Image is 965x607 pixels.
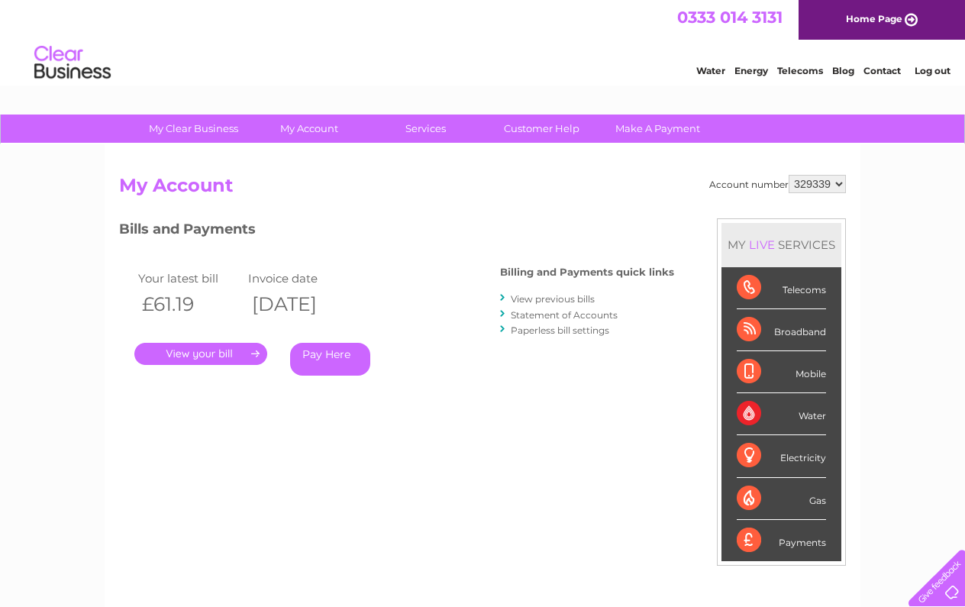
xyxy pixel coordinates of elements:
[119,175,846,204] h2: My Account
[244,268,354,289] td: Invoice date
[511,324,609,336] a: Paperless bill settings
[123,8,844,74] div: Clear Business is a trading name of Verastar Limited (registered in [GEOGRAPHIC_DATA] No. 3667643...
[737,435,826,477] div: Electricity
[696,65,725,76] a: Water
[511,309,618,321] a: Statement of Accounts
[737,520,826,561] div: Payments
[734,65,768,76] a: Energy
[915,65,950,76] a: Log out
[479,115,605,143] a: Customer Help
[721,223,841,266] div: MY SERVICES
[777,65,823,76] a: Telecoms
[363,115,489,143] a: Services
[134,268,244,289] td: Your latest bill
[134,343,267,365] a: .
[34,40,111,86] img: logo.png
[863,65,901,76] a: Contact
[737,309,826,351] div: Broadband
[500,266,674,278] h4: Billing and Payments quick links
[131,115,257,143] a: My Clear Business
[134,289,244,320] th: £61.19
[737,393,826,435] div: Water
[247,115,373,143] a: My Account
[290,343,370,376] a: Pay Here
[737,478,826,520] div: Gas
[832,65,854,76] a: Blog
[511,293,595,305] a: View previous bills
[737,267,826,309] div: Telecoms
[677,8,783,27] a: 0333 014 3131
[244,289,354,320] th: [DATE]
[746,237,778,252] div: LIVE
[709,175,846,193] div: Account number
[737,351,826,393] div: Mobile
[119,218,674,245] h3: Bills and Payments
[595,115,721,143] a: Make A Payment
